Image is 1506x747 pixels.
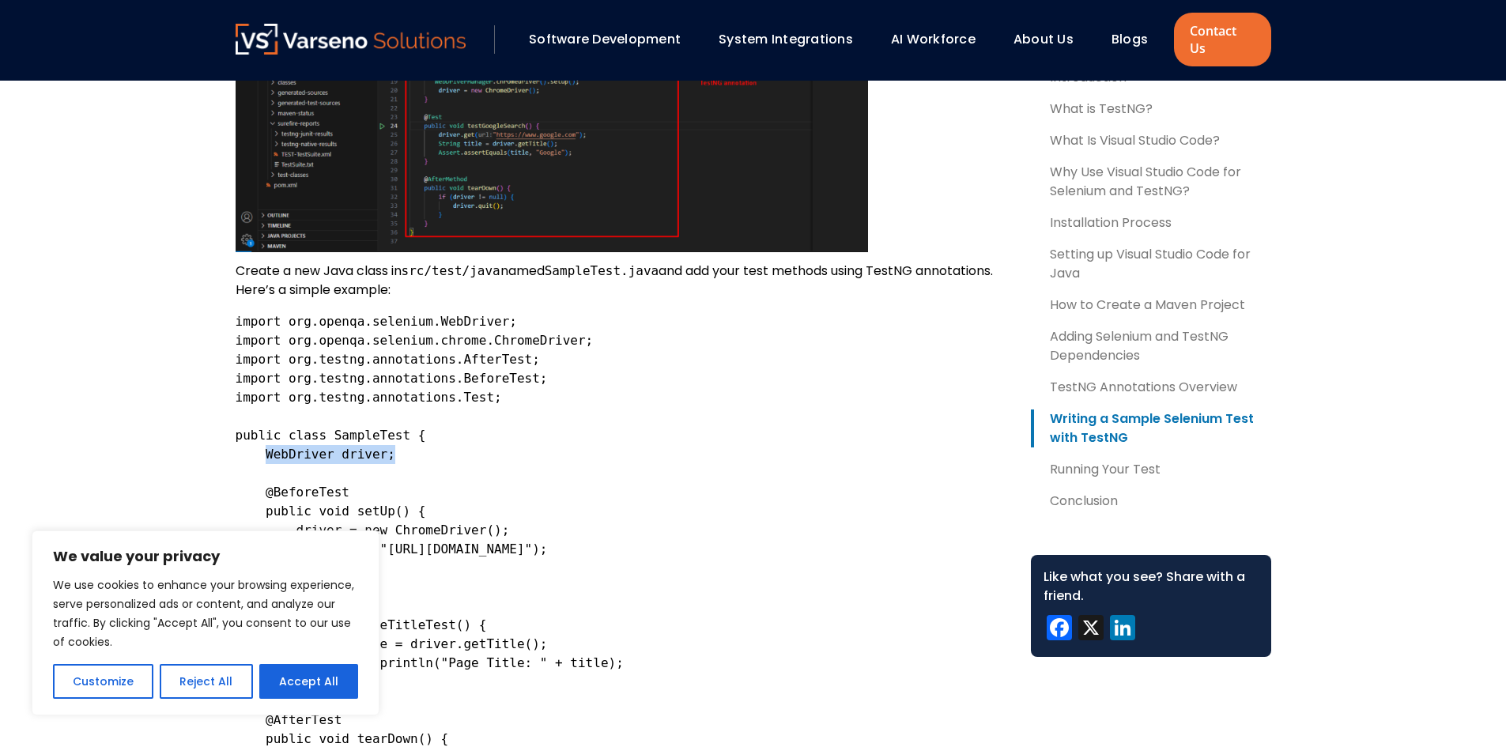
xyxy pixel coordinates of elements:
button: Customize [53,664,153,699]
a: TestNG Annotations Overview [1031,378,1271,397]
div: About Us [1006,26,1096,53]
div: Like what you see? Share with a friend. [1044,568,1259,606]
a: How to Create a Maven Project [1031,296,1271,315]
div: System Integrations [711,26,875,53]
a: Why Use Visual Studio Code for Selenium and TestNG? [1031,163,1271,201]
a: What Is Visual Studio Code? [1031,131,1271,150]
div: Blogs [1104,26,1170,53]
p: We use cookies to enhance your browsing experience, serve personalized ads or content, and analyz... [53,575,358,651]
div: Software Development [521,26,703,53]
button: Reject All [160,664,252,699]
a: LinkedIn [1107,615,1138,644]
a: About Us [1013,30,1074,48]
a: Software Development [529,30,681,48]
p: We value your privacy [53,547,358,566]
a: Installation Process [1031,213,1271,232]
a: Setting up Visual Studio Code for Java [1031,245,1271,283]
img: Varseno Solutions – Product Engineering & IT Services [236,24,466,55]
a: Writing a Sample Selenium Test with TestNG [1031,409,1271,447]
p: Create a new Java class in named and add your test methods using TestNG annotations. Here’s a sim... [236,262,1006,300]
div: AI Workforce [883,26,998,53]
a: Conclusion [1031,492,1271,511]
a: X [1075,615,1107,644]
a: AI Workforce [891,30,976,48]
a: Facebook [1044,615,1075,644]
a: System Integrations [719,30,853,48]
a: Contact Us [1174,13,1270,66]
code: src/test/java [402,263,500,278]
code: SampleTest.java [545,263,659,278]
a: Blogs [1112,30,1148,48]
button: Accept All [259,664,358,699]
a: Running Your Test [1031,460,1271,479]
a: What is TestNG? [1031,100,1271,119]
a: Adding Selenium and TestNG Dependencies [1031,327,1271,365]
